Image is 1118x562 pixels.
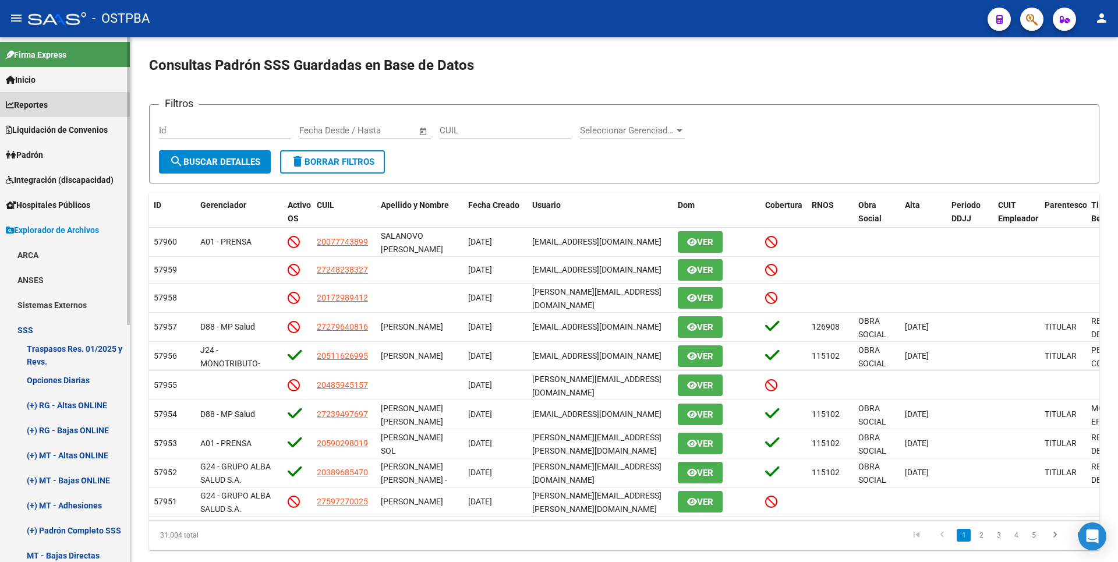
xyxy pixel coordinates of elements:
span: Ver [697,351,713,362]
h3: Filtros [159,96,199,112]
span: TITULAR [1045,468,1077,477]
input: Fecha fin [357,125,413,136]
span: G24 - GRUPO ALBA SALUD S.A. [200,462,271,485]
span: Consultas Padrón SSS Guardadas en Base de Datos [149,57,474,73]
a: 1 [957,529,971,542]
span: 27248238327 [317,265,368,274]
span: [DATE] [468,497,492,506]
a: 2 [974,529,988,542]
span: [DATE] [468,237,492,246]
span: 57954 [154,409,177,419]
span: Cobertura [765,200,802,210]
span: RNOS [812,200,834,210]
button: Ver [678,345,723,367]
span: Reportes [6,98,48,111]
span: Ver [697,237,713,248]
span: [DATE] [468,351,492,360]
span: ID [154,200,161,210]
span: [DATE] [468,468,492,477]
datatable-header-cell: Alta [900,193,947,244]
span: TITULAR [1045,322,1077,331]
span: 115102 [812,351,840,360]
span: [PERSON_NAME] [PERSON_NAME] [381,404,443,426]
span: Firma Express [6,48,66,61]
span: Ver [697,468,713,478]
span: 20511626995 [317,351,368,360]
span: 27279640816 [317,322,368,331]
span: 20389685470 [317,468,368,477]
span: Fecha Creado [468,200,519,210]
span: Gerenciador [200,200,246,210]
span: Explorador de Archivos [6,224,99,236]
mat-icon: delete [291,154,305,168]
span: Ver [697,409,713,420]
span: [PERSON_NAME] [381,351,443,360]
span: [EMAIL_ADDRESS][DOMAIN_NAME] [532,322,661,331]
span: [PERSON_NAME] [381,497,443,506]
span: 57960 [154,237,177,246]
span: [EMAIL_ADDRESS][DOMAIN_NAME] [532,237,661,246]
mat-icon: menu [9,11,23,25]
span: [DATE] [905,351,929,360]
li: page 1 [955,525,972,545]
span: Ver [697,265,713,275]
span: - OSTPBA [92,6,150,31]
datatable-header-cell: RNOS [807,193,854,244]
span: [EMAIL_ADDRESS][DOMAIN_NAME] [532,265,661,274]
span: [DATE] [468,322,492,331]
span: 20172989412 [317,293,368,302]
span: OBRA SOCIAL DE DE TRABAJADORES DE PRENSA DE BUENOS AIRES [858,345,937,447]
span: A01 - PRENSA [200,237,252,246]
span: [DATE] [905,322,929,331]
span: J24 - MONOTRIBUTO-IGUALDAD SALUD-PRENSA [200,345,268,394]
span: Ver [697,439,713,449]
span: [DATE] [468,380,492,390]
span: D88 - MP Salud [200,322,255,331]
span: Ver [697,380,713,391]
span: 57952 [154,468,177,477]
button: Ver [678,433,723,454]
a: go to next page [1044,529,1066,542]
span: 115102 [812,439,840,448]
datatable-header-cell: Cobertura [760,193,807,244]
span: [EMAIL_ADDRESS][DOMAIN_NAME] [532,409,661,419]
button: Ver [678,491,723,512]
a: go to previous page [931,529,953,542]
datatable-header-cell: Dom [673,193,760,244]
span: 20590298019 [317,439,368,448]
span: A01 - PRENSA [200,439,252,448]
span: 126908 [812,322,840,331]
span: Periodo DDJJ [951,200,981,223]
span: [DATE] [468,293,492,302]
a: go to last page [1070,529,1092,542]
span: Parentesco [1045,200,1087,210]
span: TITULAR [1045,439,1077,448]
span: 57958 [154,293,177,302]
span: 20077743899 [317,237,368,246]
span: 20485945157 [317,380,368,390]
datatable-header-cell: Fecha Creado [464,193,528,244]
datatable-header-cell: Apellido y Nombre [376,193,464,244]
datatable-header-cell: Usuario [528,193,673,244]
span: SALANOVO [PERSON_NAME] [381,231,443,254]
button: Buscar Detalles [159,150,271,174]
button: Ver [678,374,723,396]
span: [DATE] [905,439,929,448]
span: 27239497697 [317,409,368,419]
span: [DATE] [905,468,929,477]
span: Padrón [6,149,43,161]
span: [DATE] [905,409,929,419]
span: Borrar Filtros [291,157,374,167]
button: Ver [678,231,723,253]
div: 31.004 total [149,521,337,550]
li: page 2 [972,525,990,545]
div: Open Intercom Messenger [1078,522,1106,550]
span: Activo OS [288,200,311,223]
button: Ver [678,259,723,281]
mat-icon: search [169,154,183,168]
button: Ver [678,316,723,338]
span: [PERSON_NAME][EMAIL_ADDRESS][DOMAIN_NAME] [532,374,661,397]
datatable-header-cell: Activo OS [283,193,312,244]
span: 115102 [812,409,840,419]
span: [PERSON_NAME][EMAIL_ADDRESS][PERSON_NAME][DOMAIN_NAME] [532,491,661,514]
